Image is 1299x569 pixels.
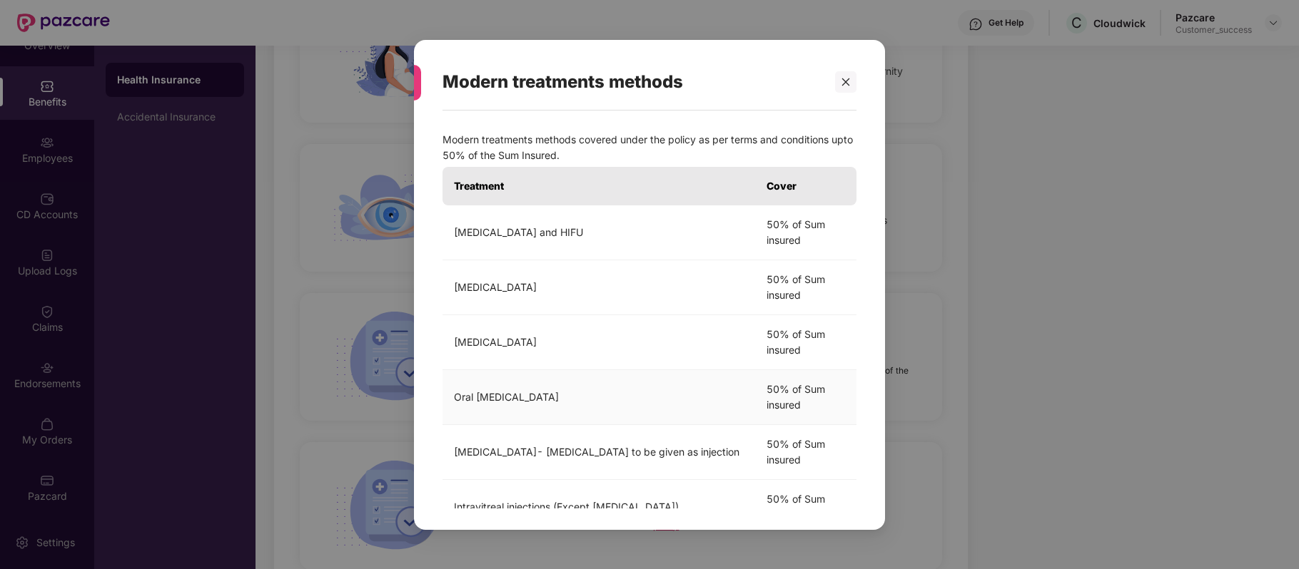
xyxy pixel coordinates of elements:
[443,314,755,369] td: [MEDICAL_DATA]
[443,479,755,534] td: Intravitreal injections (Except [MEDICAL_DATA])
[443,166,755,205] th: Treatment
[443,369,755,424] td: Oral [MEDICAL_DATA]
[755,314,857,369] td: 50% of Sum insured
[443,131,856,163] p: Modern treatments methods covered under the policy as per terms and conditions upto 50% of the Su...
[755,166,857,205] th: Cover
[443,260,755,314] td: [MEDICAL_DATA]
[443,54,822,110] div: Modern treatments methods
[755,369,857,424] td: 50% of Sum insured
[755,424,857,479] td: 50% of Sum insured
[443,424,755,479] td: [MEDICAL_DATA]- [MEDICAL_DATA] to be given as injection
[443,205,755,260] td: [MEDICAL_DATA] and HIFU
[755,479,857,534] td: 50% of Sum insured
[755,205,857,260] td: 50% of Sum insured
[755,260,857,314] td: 50% of Sum insured
[841,76,851,86] span: close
